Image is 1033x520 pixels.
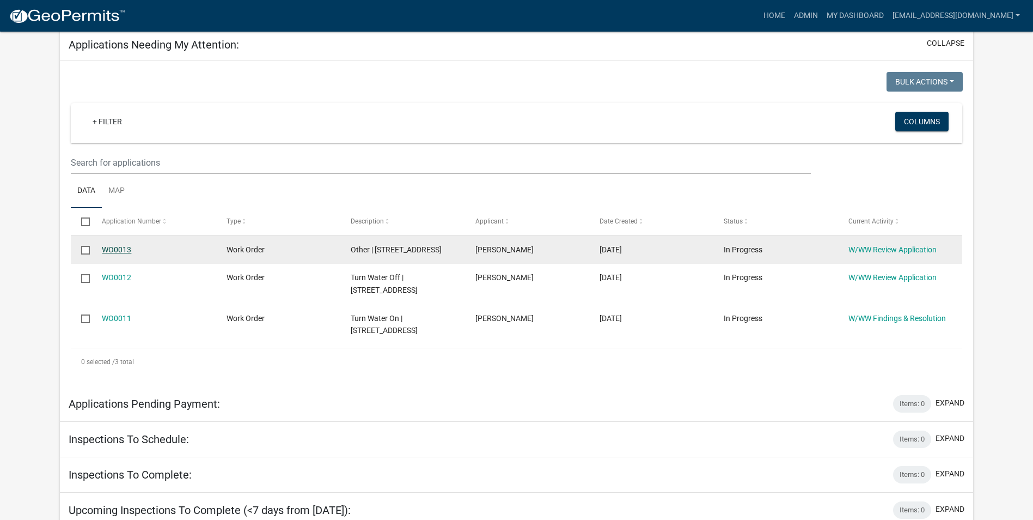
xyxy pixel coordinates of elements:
datatable-header-cell: Select [71,208,91,234]
datatable-header-cell: Description [340,208,464,234]
span: Turn Water Off | 1505 Blue Ridge Dr [351,273,418,294]
span: Status [724,217,743,225]
button: Bulk Actions [887,72,963,92]
a: Admin [790,5,822,26]
datatable-header-cell: Applicant [464,208,589,234]
span: Other | 1323 131st St [351,245,442,254]
datatable-header-cell: Type [216,208,340,234]
div: Items: 0 [893,431,931,448]
div: Items: 0 [893,466,931,483]
a: WO0013 [102,245,131,254]
span: Work Order [227,245,265,254]
div: 3 total [71,348,962,376]
h5: Applications Pending Payment: [69,397,220,410]
button: expand [936,504,964,515]
div: Items: 0 [893,395,931,413]
span: Description [351,217,384,225]
span: 10/10/2025 [600,273,622,282]
datatable-header-cell: Date Created [589,208,713,234]
span: Current Activity [848,217,894,225]
a: Home [759,5,790,26]
button: expand [936,468,964,480]
span: Applicant [475,217,504,225]
span: In Progress [724,314,762,323]
a: Map [102,174,131,209]
span: Christy Hess [475,245,534,254]
span: 10/07/2025 [600,314,622,323]
button: expand [936,397,964,409]
a: W/WW Review Application [848,273,937,282]
input: Search for applications [71,152,811,174]
button: expand [936,433,964,444]
h5: Upcoming Inspections To Complete (<7 days from [DATE]): [69,504,351,517]
span: 0 selected / [81,358,115,366]
span: Date Created [600,217,638,225]
span: In Progress [724,273,762,282]
span: Christy Hess [475,273,534,282]
a: [EMAIL_ADDRESS][DOMAIN_NAME] [888,5,1024,26]
span: Application Number [102,217,161,225]
h5: Inspections To Complete: [69,468,192,481]
a: W/WW Findings & Resolution [848,314,946,323]
a: + Filter [84,112,131,131]
button: Columns [895,112,949,131]
datatable-header-cell: Status [713,208,838,234]
span: 10/10/2025 [600,245,622,254]
a: W/WW Review Application [848,245,937,254]
h5: Applications Needing My Attention: [69,38,239,51]
a: Data [71,174,102,209]
button: collapse [927,38,964,49]
h5: Inspections To Schedule: [69,433,189,446]
datatable-header-cell: Current Activity [838,208,962,234]
span: In Progress [724,245,762,254]
span: Type [227,217,241,225]
a: WO0011 [102,314,131,323]
a: My Dashboard [822,5,888,26]
div: collapse [60,61,973,386]
span: Work Order [227,273,265,282]
a: WO0012 [102,273,131,282]
div: Items: 0 [893,501,931,519]
span: Turn Water On | 703 N Spring St [351,314,418,335]
span: Work Order [227,314,265,323]
span: Travis [475,314,534,323]
datatable-header-cell: Application Number [91,208,216,234]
